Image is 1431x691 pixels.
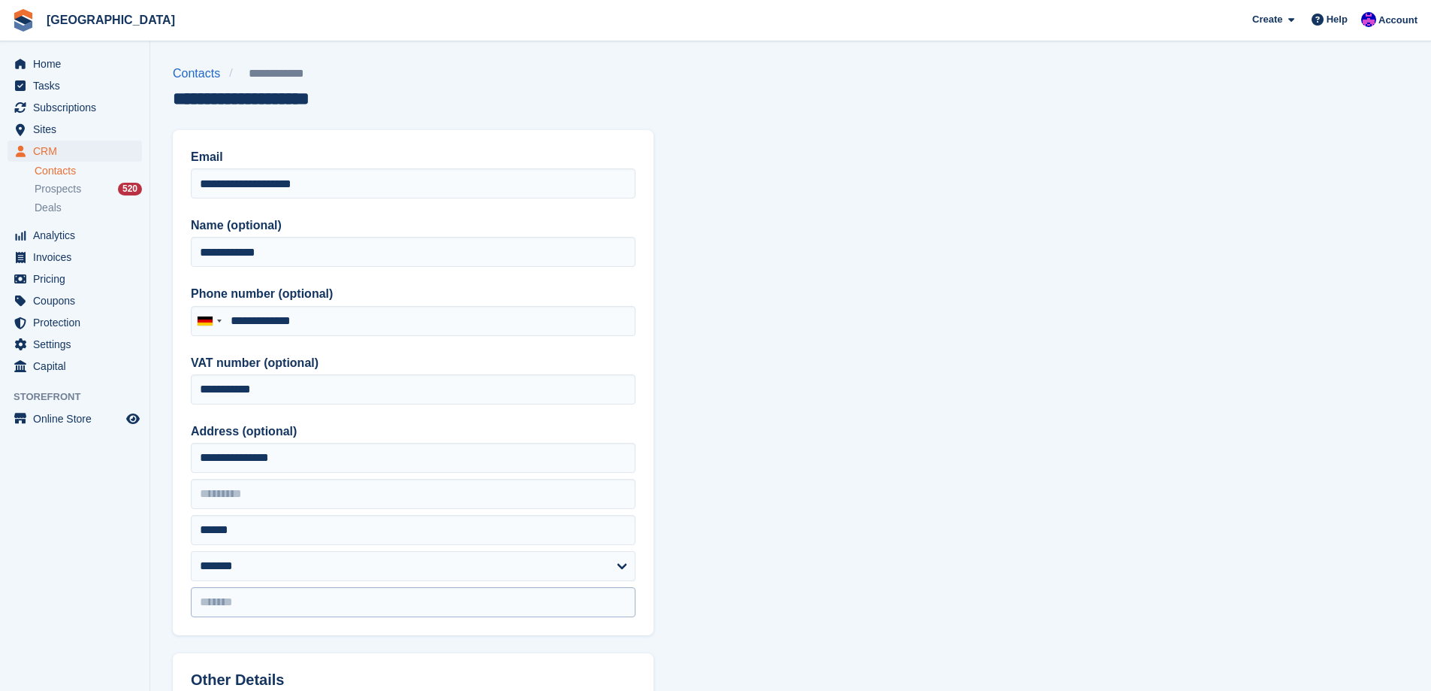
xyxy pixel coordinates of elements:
a: Preview store [124,410,142,428]
a: menu [8,119,142,140]
a: menu [8,97,142,118]
div: Germany (Deutschland): +49 [192,307,226,335]
span: Deals [35,201,62,215]
span: CRM [33,141,123,162]
span: Pricing [33,268,123,289]
span: Storefront [14,389,149,405]
span: Invoices [33,247,123,268]
span: Create [1252,12,1282,27]
a: menu [8,312,142,333]
label: VAT number (optional) [191,354,635,372]
span: Analytics [33,225,123,246]
span: Coupons [33,290,123,311]
a: menu [8,225,142,246]
span: Online Store [33,408,123,429]
span: Subscriptions [33,97,123,118]
a: [GEOGRAPHIC_DATA] [41,8,181,32]
img: Ivan Gačić [1361,12,1376,27]
a: menu [8,75,142,96]
a: menu [8,247,142,268]
a: menu [8,356,142,377]
nav: breadcrumbs [173,65,344,83]
span: Capital [33,356,123,377]
span: Prospects [35,182,81,196]
a: menu [8,268,142,289]
a: Contacts [35,164,142,178]
a: Prospects 520 [35,181,142,197]
span: Tasks [33,75,123,96]
div: 520 [118,183,142,195]
label: Phone number (optional) [191,285,635,303]
label: Email [191,148,635,166]
a: menu [8,408,142,429]
span: Account [1378,13,1417,28]
img: stora-icon-8386f47178a22dfd0bd8f6a31ec36ba5ce8667c1dd55bd0f319d3a0aa187defe.svg [12,9,35,32]
h2: Other Details [191,671,635,689]
span: Help [1327,12,1348,27]
a: menu [8,53,142,74]
span: Protection [33,312,123,333]
span: Sites [33,119,123,140]
span: Settings [33,334,123,355]
label: Name (optional) [191,217,635,235]
span: Home [33,53,123,74]
a: menu [8,290,142,311]
a: Contacts [173,65,229,83]
a: Deals [35,200,142,216]
a: menu [8,334,142,355]
a: menu [8,141,142,162]
label: Address (optional) [191,423,635,441]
